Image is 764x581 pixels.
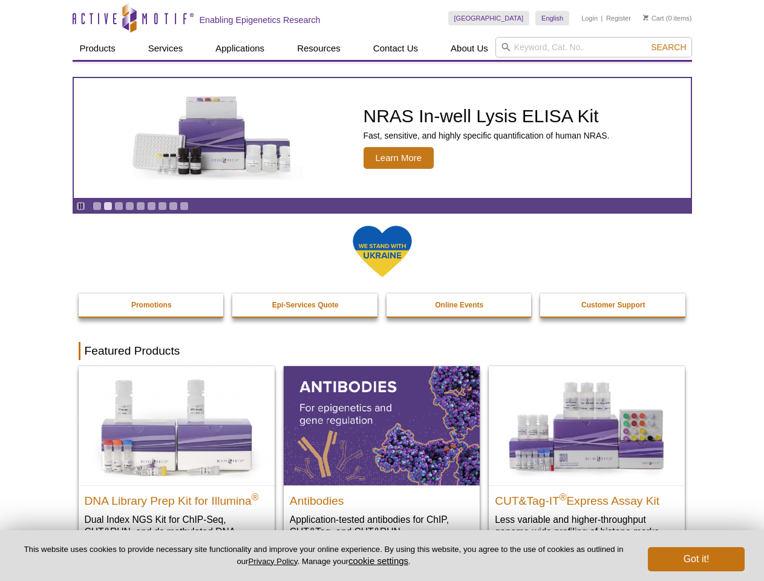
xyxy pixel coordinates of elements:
li: (0 items) [643,11,692,25]
img: We Stand With Ukraine [352,225,413,278]
img: CUT&Tag-IT® Express Assay Kit [489,366,685,485]
strong: Promotions [131,301,172,309]
h2: Featured Products [79,342,686,360]
a: Go to slide 3 [114,202,123,211]
input: Keyword, Cat. No. [495,37,692,57]
a: Contact Us [366,37,425,60]
span: Search [651,42,686,52]
p: Application-tested antibodies for ChIP, CUT&Tag, and CUT&RUN. [290,513,474,538]
strong: Customer Support [581,301,645,309]
img: All Antibodies [284,366,480,485]
sup: ® [560,491,567,502]
li: | [601,11,603,25]
a: Go to slide 8 [169,202,178,211]
a: Go to slide 6 [147,202,156,211]
p: Dual Index NGS Kit for ChIP-Seq, CUT&RUN, and ds methylated DNA assays. [85,513,269,550]
a: Go to slide 1 [93,202,102,211]
a: Privacy Policy [248,557,297,566]
a: Customer Support [540,294,687,317]
button: Search [647,42,690,53]
a: Go to slide 2 [103,202,113,211]
a: Login [581,14,598,22]
img: Your Cart [643,15,648,21]
a: Go to slide 7 [158,202,167,211]
a: Cart [643,14,664,22]
p: Fast, sensitive, and highly specific quantification of human NRAS. [364,130,610,141]
article: NRAS In-well Lysis ELISA Kit [74,78,691,198]
p: This website uses cookies to provide necessary site functionality and improve your online experie... [19,544,628,567]
h2: DNA Library Prep Kit for Illumina [85,489,269,507]
a: Online Events [387,294,533,317]
a: Services [141,37,191,60]
a: English [535,11,569,25]
a: [GEOGRAPHIC_DATA] [448,11,530,25]
a: Applications [208,37,272,60]
img: NRAS In-well Lysis ELISA Kit [122,96,303,180]
p: Less variable and higher-throughput genome-wide profiling of histone marks​. [495,513,679,538]
a: Epi-Services Quote [232,294,379,317]
h2: CUT&Tag-IT Express Assay Kit [495,489,679,507]
a: Toggle autoplay [76,202,85,211]
a: CUT&Tag-IT® Express Assay Kit CUT&Tag-IT®Express Assay Kit Less variable and higher-throughput ge... [489,366,685,550]
a: About Us [443,37,495,60]
h2: Enabling Epigenetics Research [200,15,321,25]
a: NRAS In-well Lysis ELISA Kit NRAS In-well Lysis ELISA Kit Fast, sensitive, and highly specific qu... [74,78,691,198]
a: DNA Library Prep Kit for Illumina DNA Library Prep Kit for Illumina® Dual Index NGS Kit for ChIP-... [79,366,275,562]
a: All Antibodies Antibodies Application-tested antibodies for ChIP, CUT&Tag, and CUT&RUN. [284,366,480,550]
button: cookie settings [348,556,408,566]
img: DNA Library Prep Kit for Illumina [79,366,275,485]
a: Products [73,37,123,60]
a: Go to slide 5 [136,202,145,211]
sup: ® [252,491,259,502]
a: Resources [290,37,348,60]
button: Got it! [648,547,745,571]
h2: NRAS In-well Lysis ELISA Kit [364,107,610,125]
a: Register [606,14,631,22]
strong: Epi-Services Quote [272,301,339,309]
a: Go to slide 4 [125,202,134,211]
a: Go to slide 9 [180,202,189,211]
span: Learn More [364,147,434,169]
a: Promotions [79,294,225,317]
strong: Online Events [435,301,483,309]
h2: Antibodies [290,489,474,507]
